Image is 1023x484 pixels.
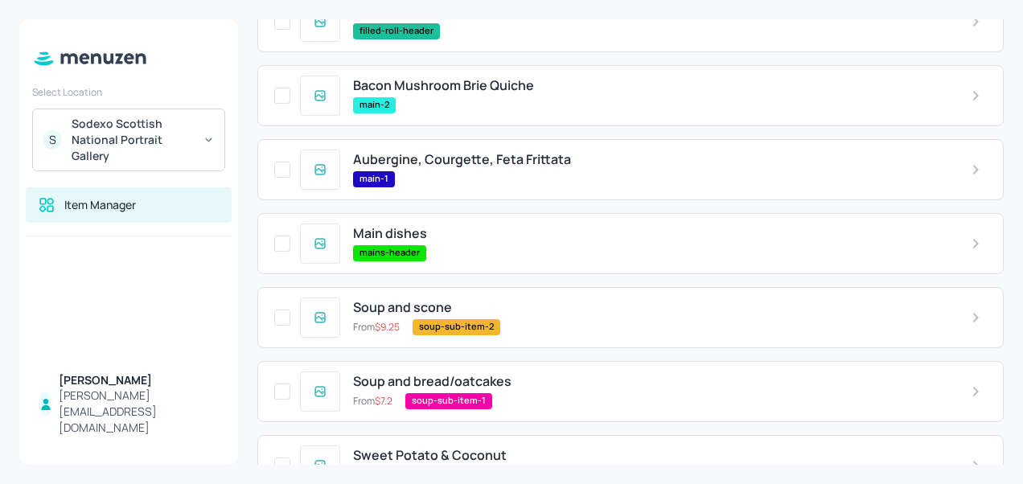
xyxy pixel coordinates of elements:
[413,320,500,334] span: soup-sub-item-2
[64,197,136,213] div: Item Manager
[353,448,507,463] span: Sweet Potato & Coconut
[43,130,62,150] div: S
[353,24,440,38] span: filled-roll-header
[59,372,219,388] div: [PERSON_NAME]
[353,98,396,112] span: main-2
[32,85,225,99] div: Select Location
[353,394,392,408] p: From
[72,116,193,164] div: Sodexo Scottish National Portrait Gallery
[353,226,427,241] span: Main dishes
[353,172,395,186] span: main-1
[353,152,571,167] span: Aubergine, Courgette, Feta Frittata
[353,246,426,260] span: mains-header
[375,320,400,334] span: $ 9.25
[353,4,458,19] span: [DATE] filled rolls
[375,394,392,408] span: $ 7.2
[353,78,534,93] span: Bacon Mushroom Brie Quiche
[59,388,219,436] div: [PERSON_NAME][EMAIL_ADDRESS][DOMAIN_NAME]
[353,374,511,389] span: Soup and bread/oatcakes
[353,320,400,334] p: From
[405,394,492,408] span: soup-sub-item-1
[353,300,452,315] span: Soup and scone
